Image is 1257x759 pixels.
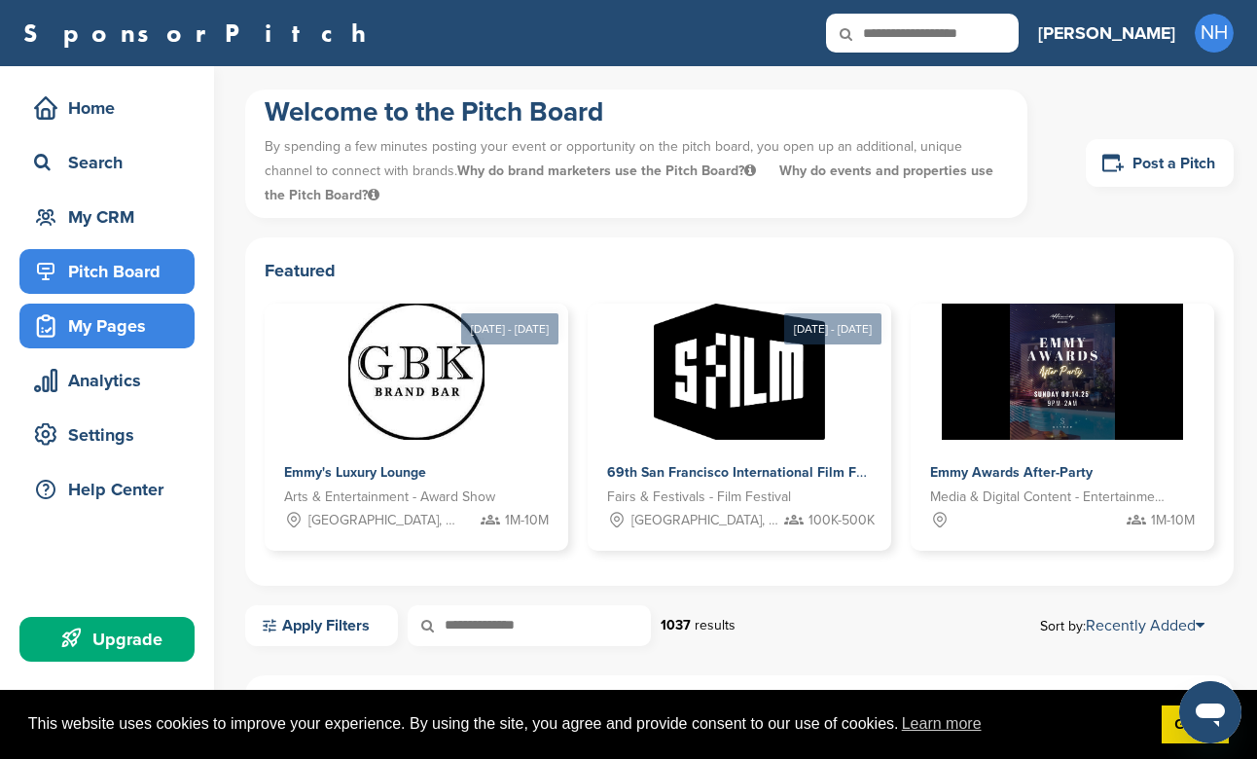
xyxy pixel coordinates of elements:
[265,129,1008,213] p: By spending a few minutes posting your event or opportunity on the pitch board, you open up an ad...
[930,464,1093,481] span: Emmy Awards After-Party
[29,90,195,126] div: Home
[284,464,426,481] span: Emmy's Luxury Lounge
[911,304,1214,551] a: Sponsorpitch & Emmy Awards After-Party Media & Digital Content - Entertainment 1M-10M
[930,487,1166,508] span: Media & Digital Content - Entertainment
[1151,510,1195,531] span: 1M-10M
[607,464,898,481] span: 69th San Francisco International Film Festival
[29,417,195,452] div: Settings
[1040,618,1204,633] span: Sort by:
[654,304,824,440] img: Sponsorpitch &
[29,199,195,235] div: My CRM
[1162,705,1229,744] a: dismiss cookie message
[19,140,195,185] a: Search
[631,510,779,531] span: [GEOGRAPHIC_DATA], [GEOGRAPHIC_DATA]
[808,510,875,531] span: 100K-500K
[19,304,195,348] a: My Pages
[607,487,791,508] span: Fairs & Festivals - Film Festival
[1086,616,1204,635] a: Recently Added
[695,617,736,633] span: results
[19,86,195,130] a: Home
[1179,681,1241,743] iframe: Button to launch messaging window
[245,605,398,646] a: Apply Filters
[265,94,1008,129] h1: Welcome to the Pitch Board
[308,510,456,531] span: [GEOGRAPHIC_DATA], [GEOGRAPHIC_DATA]
[661,617,691,633] strong: 1037
[265,257,1214,284] h2: Featured
[28,709,1146,739] span: This website uses cookies to improve your experience. By using the site, you agree and provide co...
[284,487,495,508] span: Arts & Entertainment - Award Show
[29,363,195,398] div: Analytics
[29,472,195,507] div: Help Center
[348,304,485,440] img: Sponsorpitch &
[1038,19,1175,47] h3: [PERSON_NAME]
[505,510,549,531] span: 1M-10M
[1195,14,1234,53] span: NH
[19,358,195,403] a: Analytics
[899,709,985,739] a: learn more about cookies
[942,304,1184,440] img: Sponsorpitch &
[784,313,881,344] div: [DATE] - [DATE]
[23,20,378,46] a: SponsorPitch
[19,249,195,294] a: Pitch Board
[29,308,195,343] div: My Pages
[19,195,195,239] a: My CRM
[19,467,195,512] a: Help Center
[29,622,195,657] div: Upgrade
[461,313,558,344] div: [DATE] - [DATE]
[19,617,195,662] a: Upgrade
[265,272,568,551] a: [DATE] - [DATE] Sponsorpitch & Emmy's Luxury Lounge Arts & Entertainment - Award Show [GEOGRAPHIC...
[29,254,195,289] div: Pitch Board
[1086,139,1234,187] a: Post a Pitch
[29,145,195,180] div: Search
[588,272,891,551] a: [DATE] - [DATE] Sponsorpitch & 69th San Francisco International Film Festival Fairs & Festivals -...
[457,163,760,179] span: Why do brand marketers use the Pitch Board?
[1038,12,1175,54] a: [PERSON_NAME]
[19,413,195,457] a: Settings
